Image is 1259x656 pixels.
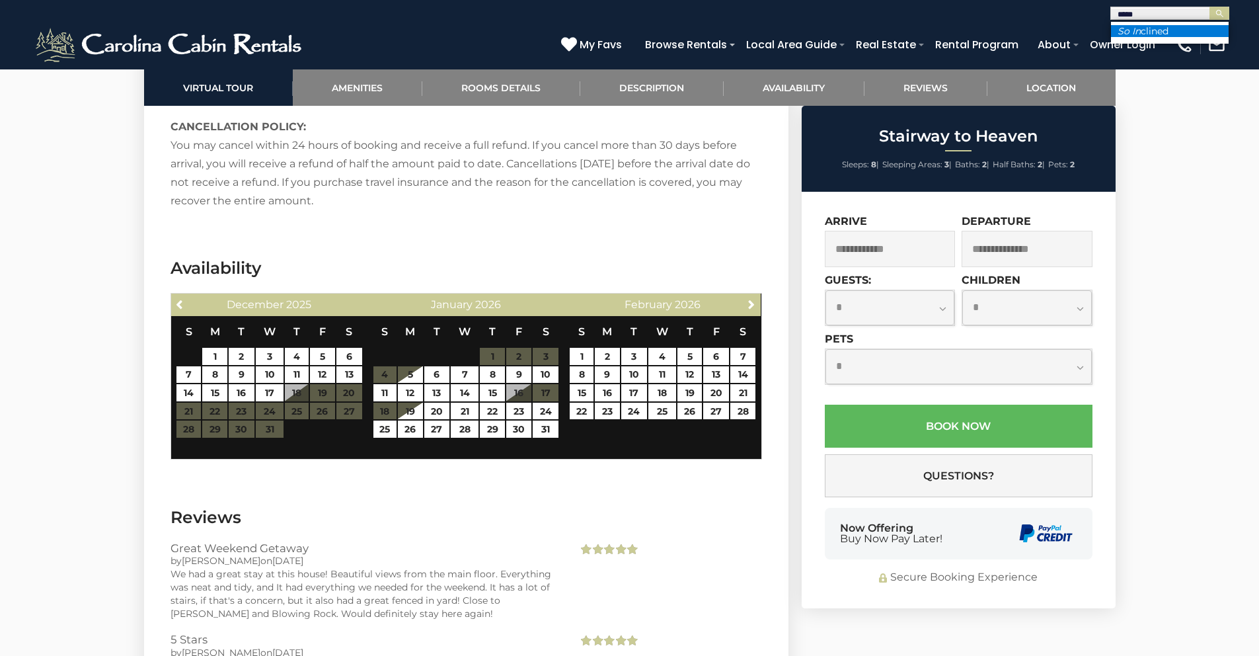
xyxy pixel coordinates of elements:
[1175,36,1194,54] img: phone-regular-white.png
[172,296,189,312] a: Previous
[451,403,478,420] a: 21
[580,69,724,106] a: Description
[703,403,729,420] a: 27
[746,299,757,309] span: Next
[740,325,746,338] span: Saturday
[730,384,755,401] a: 21
[955,159,980,169] span: Baths:
[595,403,619,420] a: 23
[33,25,307,65] img: White-1-2.png
[186,325,192,338] span: Sunday
[1111,25,1229,37] li: clined
[621,366,647,384] a: 10
[740,33,843,56] a: Local Area Guide
[648,403,676,420] a: 25
[210,325,220,338] span: Monday
[730,366,755,384] a: 14
[595,366,619,384] a: 9
[638,33,734,56] a: Browse Rentals
[475,298,501,311] span: 2026
[256,384,284,401] a: 17
[398,421,422,438] a: 26
[543,325,549,338] span: Saturday
[202,366,227,384] a: 8
[677,403,702,420] a: 26
[595,384,619,401] a: 16
[431,298,473,311] span: January
[1031,33,1077,56] a: About
[825,570,1092,585] div: Secure Booking Experience
[480,421,504,438] a: 29
[310,348,334,365] a: 5
[202,348,227,365] a: 1
[625,298,672,311] span: February
[570,403,593,420] a: 22
[730,348,755,365] a: 7
[864,69,987,106] a: Reviews
[825,274,871,286] label: Guests:
[202,384,227,401] a: 15
[1207,36,1226,54] img: mail-regular-white.png
[648,366,676,384] a: 11
[373,384,397,401] a: 11
[703,348,729,365] a: 6
[825,215,867,227] label: Arrive
[176,366,201,384] a: 7
[533,403,558,420] a: 24
[286,298,311,311] span: 2025
[842,156,879,173] li: |
[489,325,496,338] span: Thursday
[570,384,593,401] a: 15
[561,36,625,54] a: My Favs
[578,325,585,338] span: Sunday
[825,333,853,345] label: Pets
[1038,159,1042,169] strong: 2
[533,366,558,384] a: 10
[171,506,762,529] h3: Reviews
[675,298,701,311] span: 2026
[424,403,450,420] a: 20
[849,33,923,56] a: Real Estate
[451,421,478,438] a: 28
[171,567,558,620] div: We had a great stay at this house! Beautiful views from the main floor. Everything was neat and t...
[515,325,522,338] span: Friday
[621,348,647,365] a: 3
[713,325,720,338] span: Friday
[987,69,1116,106] a: Location
[993,156,1045,173] li: |
[182,555,260,567] span: [PERSON_NAME]
[677,384,702,401] a: 19
[506,366,532,384] a: 9
[175,299,186,309] span: Previous
[459,325,471,338] span: Wednesday
[840,534,942,544] span: Buy Now Pay Later!
[506,421,532,438] a: 30
[570,366,593,384] a: 8
[293,325,300,338] span: Thursday
[929,33,1025,56] a: Rental Program
[144,69,293,106] a: Virtual Tour
[944,159,949,169] strong: 3
[533,421,558,438] a: 31
[677,366,702,384] a: 12
[648,348,676,365] a: 4
[602,325,612,338] span: Monday
[256,366,284,384] a: 10
[962,215,1031,227] label: Departure
[703,366,729,384] a: 13
[871,159,876,169] strong: 8
[1118,25,1141,37] em: So In
[398,366,422,384] a: 5
[648,384,676,401] a: 18
[656,325,668,338] span: Wednesday
[336,348,362,365] a: 6
[171,634,558,645] h3: 5 Stars
[882,156,952,173] li: |
[422,69,580,106] a: Rooms Details
[955,156,989,173] li: |
[842,159,869,169] span: Sleeps:
[434,325,440,338] span: Tuesday
[171,542,558,554] h3: Great Weekend Getaway
[229,366,254,384] a: 9
[480,384,504,401] a: 15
